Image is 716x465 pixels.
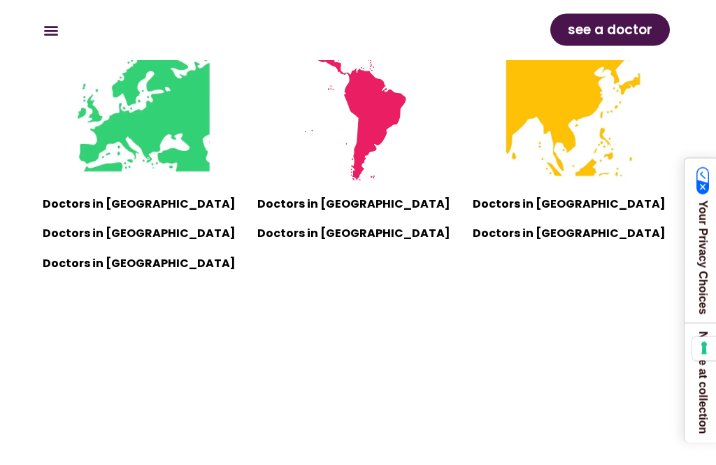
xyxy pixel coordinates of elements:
a: see a doctor [550,14,670,46]
p: Doctors in [GEOGRAPHIC_DATA] [257,195,458,215]
p: Doctors in [GEOGRAPHIC_DATA] [257,224,458,244]
p: Doctors in [GEOGRAPHIC_DATA] [473,195,673,215]
p: Doctors in [GEOGRAPHIC_DATA] [43,255,243,274]
img: Mini map of the countries where Doctorsa is available - Europe, UK and Turkey [71,36,215,181]
p: Doctors in [GEOGRAPHIC_DATA] [43,224,243,244]
div: Menu Toggle [39,19,62,42]
img: Mini map of the countries where Doctorsa is available - Latin America [286,36,431,181]
p: Doctors in [GEOGRAPHIC_DATA] [43,195,243,215]
img: Mini map of the countries where Doctorsa is available - Southeast Asia [501,36,645,181]
button: Your consent preferences for tracking technologies [692,337,716,361]
img: California Consumer Privacy Act (CCPA) Opt-Out Icon [696,167,710,195]
span: see a doctor [568,19,652,41]
p: Doctors in [GEOGRAPHIC_DATA] [473,224,673,244]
